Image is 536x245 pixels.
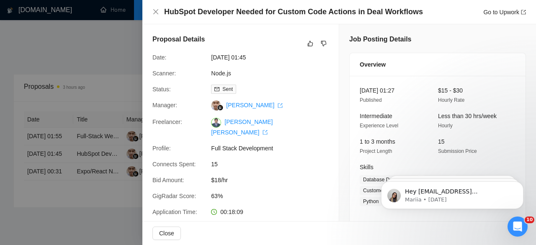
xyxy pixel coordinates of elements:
[152,8,159,15] button: Close
[211,175,337,185] span: $18/hr
[211,160,337,169] span: 15
[152,102,177,108] span: Manager:
[438,87,463,94] span: $15 - $30
[307,40,313,47] span: like
[360,123,398,129] span: Experience Level
[159,229,174,238] span: Close
[211,119,273,135] a: [PERSON_NAME] [PERSON_NAME] export
[438,148,477,154] span: Submission Price
[360,60,386,69] span: Overview
[222,86,233,92] span: Sent
[152,177,184,183] span: Bid Amount:
[321,40,327,47] span: dislike
[217,105,223,111] img: gigradar-bm.png
[152,145,171,152] span: Profile:
[152,34,205,44] h5: Proposal Details
[360,175,419,184] span: Database Development
[508,217,528,237] iframe: Intercom live chat
[360,97,382,103] span: Published
[360,138,395,145] span: 1 to 3 months
[152,227,181,240] button: Close
[152,119,182,125] span: Freelancer:
[211,53,337,62] span: [DATE] 01:45
[152,86,171,93] span: Status:
[164,7,423,17] h4: HubSpot Developer Needed for Custom Code Actions in Deal Workflows
[368,164,536,222] iframe: Intercom notifications message
[152,209,197,215] span: Application Time:
[152,54,166,61] span: Date:
[360,164,374,170] span: Skills
[438,113,497,119] span: Less than 30 hrs/week
[360,113,392,119] span: Intermediate
[360,197,382,206] span: Python
[305,39,315,49] button: like
[152,70,176,77] span: Scanner:
[525,217,534,223] span: 10
[438,138,445,145] span: 15
[220,209,243,215] span: 00:18:09
[152,161,196,168] span: Connects Spent:
[211,70,231,77] a: Node.js
[360,186,448,195] span: Customer Relationship Management
[214,87,219,92] span: mail
[211,209,217,215] span: clock-circle
[349,34,411,44] h5: Job Posting Details
[152,8,159,15] span: close
[319,39,329,49] button: dislike
[226,102,283,108] a: [PERSON_NAME] export
[152,193,196,199] span: GigRadar Score:
[263,130,268,135] span: export
[211,191,337,201] span: 63%
[360,87,394,94] span: [DATE] 01:27
[211,144,337,153] span: Full Stack Development
[211,118,221,128] img: c1RPiVo6mRFR6BN7zoJI2yUK906y9LnLzoARGoO75PPeKwuOSWmoT69oZKPhhgZsWc
[438,97,464,103] span: Hourly Rate
[521,10,526,15] span: export
[360,148,392,154] span: Project Length
[278,103,283,108] span: export
[483,9,526,15] a: Go to Upworkexport
[438,123,453,129] span: Hourly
